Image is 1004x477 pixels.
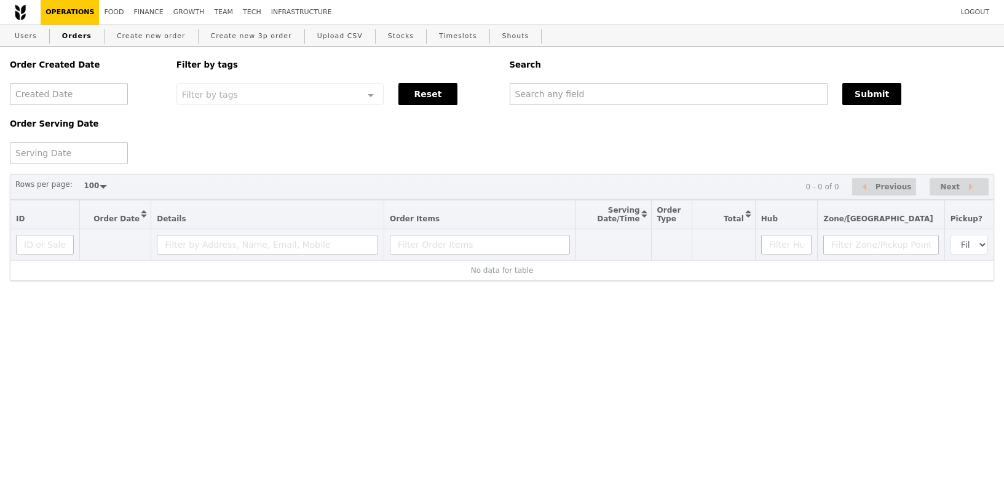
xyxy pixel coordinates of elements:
a: Create new order [112,25,191,47]
h5: Order Serving Date [10,119,162,128]
span: Order Type [657,206,681,223]
button: Previous [852,178,916,196]
a: Create new 3p order [206,25,297,47]
span: Previous [876,179,912,194]
span: Zone/[GEOGRAPHIC_DATA] [823,215,933,223]
a: Orders [57,25,97,47]
span: Hub [761,215,778,223]
button: Next [930,178,989,196]
h5: Filter by tags [176,60,495,69]
span: ID [16,215,25,223]
input: Filter Zone/Pickup Point [823,235,939,254]
button: Submit [842,83,901,105]
h5: Order Created Date [10,60,162,69]
h5: Search [510,60,995,69]
label: Rows per page: [15,178,73,191]
a: Users [10,25,42,47]
img: Grain logo [15,4,26,20]
a: Upload CSV [312,25,368,47]
input: ID or Salesperson name [16,235,74,254]
input: Filter Hub [761,235,812,254]
span: Order Items [390,215,440,223]
input: Filter by Address, Name, Email, Mobile [157,235,378,254]
a: Shouts [497,25,534,47]
span: Next [940,179,960,194]
span: Pickup? [951,215,982,223]
a: Timeslots [434,25,481,47]
input: Filter Order Items [390,235,570,254]
input: Serving Date [10,142,128,164]
input: Created Date [10,83,128,105]
button: Reset [398,83,457,105]
input: Search any field [510,83,828,105]
span: Filter by tags [182,89,238,100]
div: No data for table [16,266,988,275]
span: Details [157,215,186,223]
div: 0 - 0 of 0 [805,183,839,191]
a: Stocks [383,25,419,47]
